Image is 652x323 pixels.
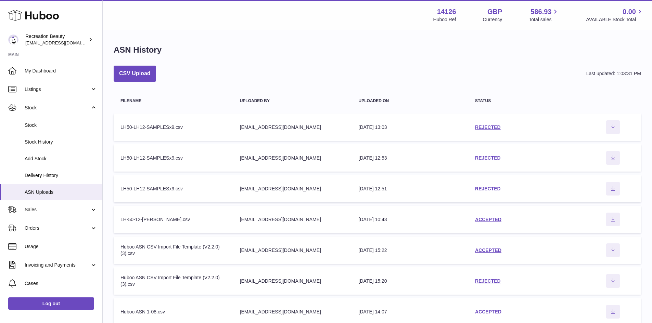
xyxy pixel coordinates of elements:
span: Usage [25,243,97,250]
div: [EMAIL_ADDRESS][DOMAIN_NAME] [240,309,345,315]
th: Uploaded on [352,92,468,110]
button: Download ASN file [606,243,620,257]
button: Download ASN file [606,305,620,319]
button: Download ASN file [606,151,620,165]
strong: 14126 [437,7,456,16]
div: [DATE] 13:03 [359,124,461,131]
a: REJECTED [475,124,501,130]
span: Orders [25,225,90,231]
span: ASN Uploads [25,189,97,196]
a: 586.93 Total sales [529,7,559,23]
div: [EMAIL_ADDRESS][DOMAIN_NAME] [240,186,345,192]
div: [DATE] 12:51 [359,186,461,192]
span: Stock [25,122,97,129]
span: 586.93 [530,7,551,16]
div: [DATE] 12:53 [359,155,461,161]
span: AVAILABLE Stock Total [586,16,644,23]
div: [DATE] 15:22 [359,247,461,254]
div: [DATE] 10:43 [359,216,461,223]
button: Download ASN file [606,274,620,288]
th: Uploaded by [233,92,352,110]
div: Huboo ASN 1-08.csv [120,309,226,315]
div: Currency [483,16,502,23]
div: Huboo ASN CSV Import File Template (V2.2.0) (3).csv [120,274,226,287]
span: [EMAIL_ADDRESS][DOMAIN_NAME] [25,40,101,45]
button: Download ASN file [606,182,620,196]
a: ACCEPTED [475,247,501,253]
a: ACCEPTED [475,309,501,314]
div: [EMAIL_ADDRESS][DOMAIN_NAME] [240,247,345,254]
span: 0.00 [623,7,636,16]
div: Recreation Beauty [25,33,87,46]
div: [DATE] 15:20 [359,278,461,284]
a: REJECTED [475,278,501,284]
a: REJECTED [475,155,501,161]
span: Listings [25,86,90,93]
div: Huboo ASN CSV Import File Template (V2.2.0) (3).csv [120,244,226,257]
img: barney@recreationbeauty.com [8,35,18,45]
span: Total sales [529,16,559,23]
div: [DATE] 14:07 [359,309,461,315]
th: Status [468,92,585,110]
a: ACCEPTED [475,217,501,222]
a: Log out [8,297,94,310]
span: Cases [25,280,97,287]
th: actions [585,92,641,110]
div: Last updated: 1:03:31 PM [586,70,641,77]
span: Delivery History [25,172,97,179]
span: Invoicing and Payments [25,262,90,268]
span: Stock History [25,139,97,145]
div: LH50-LH12-SAMPLESx9.csv [120,155,226,161]
strong: GBP [487,7,502,16]
div: [EMAIL_ADDRESS][DOMAIN_NAME] [240,216,345,223]
span: Add Stock [25,156,97,162]
h1: ASN History [114,44,162,55]
span: My Dashboard [25,68,97,74]
div: Huboo Ref [433,16,456,23]
button: Download ASN file [606,120,620,134]
a: REJECTED [475,186,501,191]
span: Stock [25,105,90,111]
button: Download ASN file [606,213,620,226]
div: LH50-LH12-SAMPLESx9.csv [120,124,226,131]
div: LH-50-12-[PERSON_NAME].csv [120,216,226,223]
th: Filename [114,92,233,110]
div: [EMAIL_ADDRESS][DOMAIN_NAME] [240,155,345,161]
a: 0.00 AVAILABLE Stock Total [586,7,644,23]
div: [EMAIL_ADDRESS][DOMAIN_NAME] [240,278,345,284]
div: LH50-LH12-SAMPLESx9.csv [120,186,226,192]
span: Sales [25,206,90,213]
button: CSV Upload [114,66,156,82]
div: [EMAIL_ADDRESS][DOMAIN_NAME] [240,124,345,131]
